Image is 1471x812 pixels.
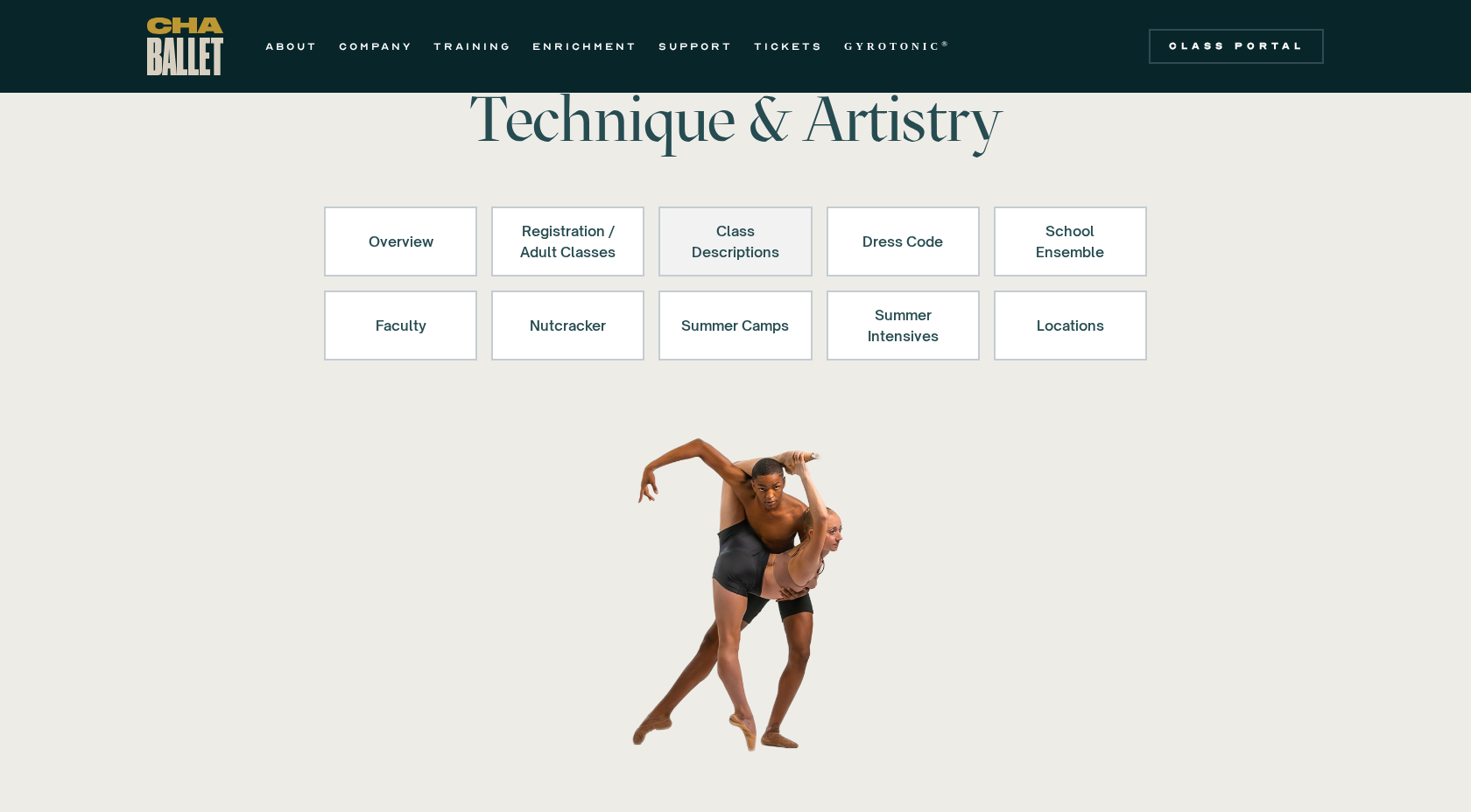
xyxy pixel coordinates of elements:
[754,36,823,57] a: TICKETS
[347,304,454,346] div: Faculty
[1017,220,1124,262] div: School Ensemble
[147,17,223,75] a: home
[339,36,412,57] a: COMPANY
[347,220,454,262] div: Overview
[941,39,951,48] sup: ®
[514,220,622,262] div: Registration / Adult Classes
[491,206,644,276] a: Registration /Adult Classes
[433,36,511,57] a: TRAINING
[844,36,951,57] a: GYROTONIC®
[658,290,812,360] a: Summer Camps
[681,220,789,262] div: Class Descriptions
[514,304,622,346] div: Nutcracker
[994,290,1147,360] a: Locations
[324,206,477,276] a: Overview
[827,290,980,360] a: Summer Intensives
[532,36,637,57] a: ENRICHMENT
[1149,29,1324,64] a: Class Portal
[849,220,957,262] div: Dress Code
[1159,39,1313,53] div: Class Portal
[658,206,812,276] a: Class Descriptions
[491,290,644,360] a: Nutcracker
[844,40,941,52] strong: GYROTONIC
[827,206,980,276] a: Dress Code
[324,290,477,360] a: Faculty
[1017,304,1124,346] div: Locations
[658,36,733,57] a: SUPPORT
[265,36,318,57] a: ABOUT
[681,304,789,346] div: Summer Camps
[994,206,1147,276] a: School Ensemble
[849,304,957,346] div: Summer Intensives
[462,87,1009,150] h1: Technique & Artistry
